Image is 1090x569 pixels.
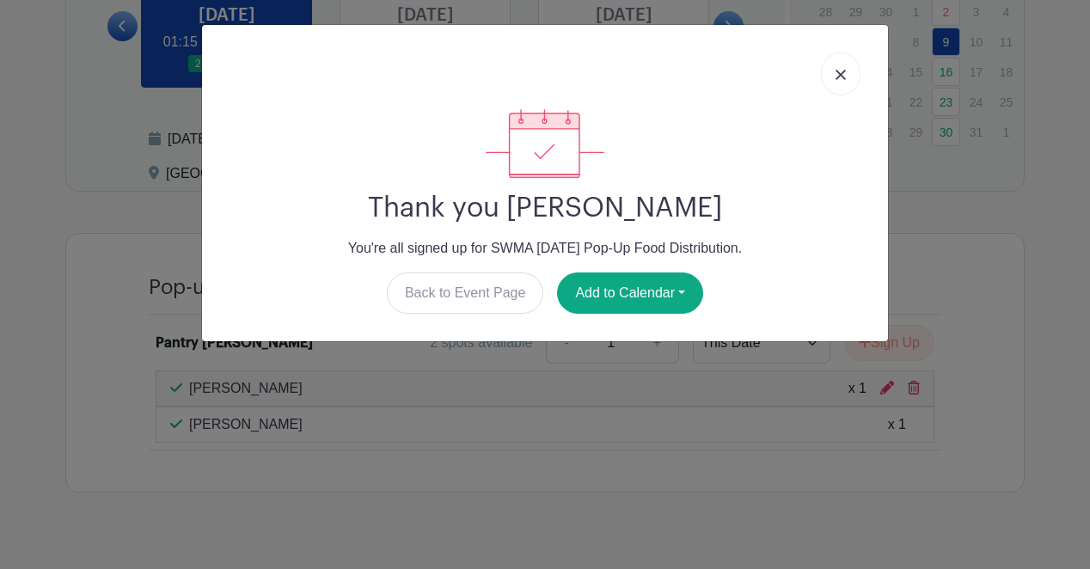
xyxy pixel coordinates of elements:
a: Back to Event Page [387,272,544,314]
p: You're all signed up for SWMA [DATE] Pop-Up Food Distribution. [216,238,874,259]
img: signup_complete-c468d5dda3e2740ee63a24cb0ba0d3ce5d8a4ecd24259e683200fb1569d990c8.svg [486,109,604,178]
button: Add to Calendar [557,272,703,314]
img: close_button-5f87c8562297e5c2d7936805f587ecaba9071eb48480494691a3f1689db116b3.svg [836,70,846,80]
h2: Thank you [PERSON_NAME] [216,192,874,224]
